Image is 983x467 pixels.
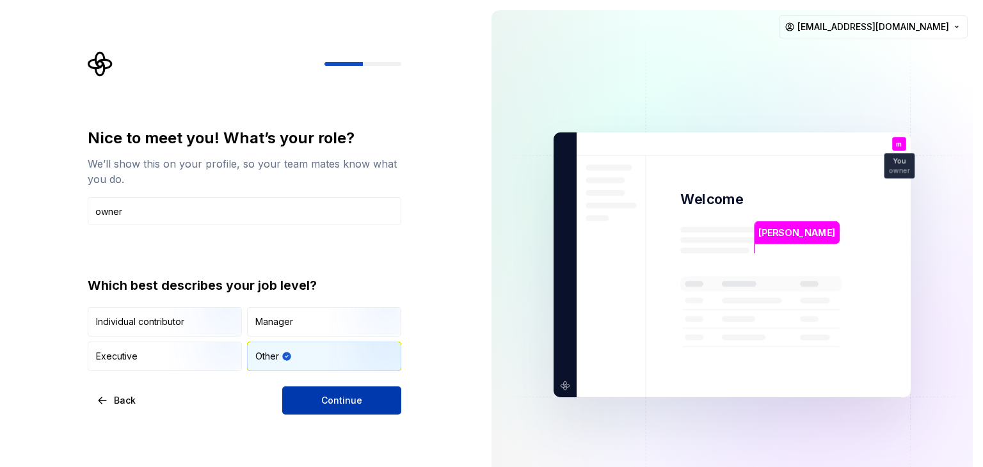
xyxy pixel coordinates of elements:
span: Continue [321,394,362,407]
svg: Supernova Logo [88,51,113,77]
div: Which best describes your job level? [88,276,401,294]
button: Continue [282,386,401,415]
div: Nice to meet you! What’s your role? [88,128,401,148]
div: Manager [255,315,293,328]
button: [EMAIL_ADDRESS][DOMAIN_NAME] [779,15,968,38]
span: Back [114,394,136,407]
div: Individual contributor [96,315,184,328]
div: Executive [96,350,138,363]
p: You [893,158,906,165]
p: m [896,141,902,148]
span: [EMAIL_ADDRESS][DOMAIN_NAME] [797,20,949,33]
p: Welcome [680,190,743,209]
input: Job title [88,197,401,225]
div: Other [255,350,279,363]
p: owner [888,167,909,174]
p: [PERSON_NAME] [758,226,835,240]
button: Back [88,386,147,415]
div: We’ll show this on your profile, so your team mates know what you do. [88,156,401,187]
